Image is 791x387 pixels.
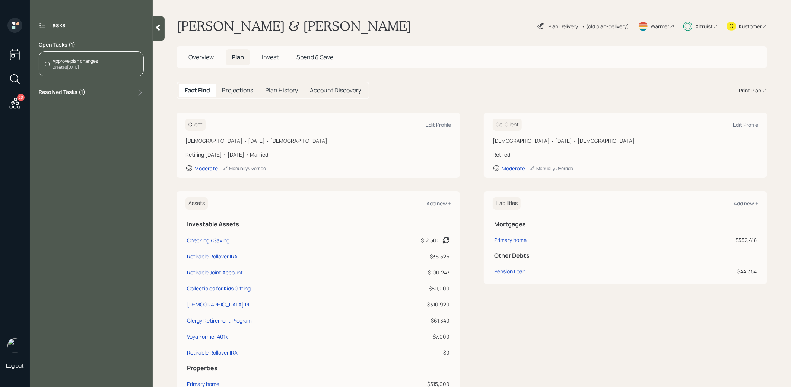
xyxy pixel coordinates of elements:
div: $61,340 [368,317,449,324]
h5: Mortgages [494,221,757,228]
h5: Properties [187,365,449,372]
div: $44,354 [652,267,757,275]
label: Resolved Tasks ( 1 ) [39,88,85,97]
div: Retired [493,151,758,158]
div: $100,247 [368,268,449,276]
div: Retirable Rollover IRA [187,252,238,260]
div: Plan Delivery [548,22,578,30]
div: Checking / Saving [187,236,229,244]
div: Clergy Retirement Program [187,317,252,324]
div: Retiring [DATE] • [DATE] • Married [185,151,451,158]
h1: [PERSON_NAME] & [PERSON_NAME] [177,18,412,34]
div: 23 [17,94,25,101]
div: Manually Override [530,165,573,172]
div: Retirable Rollover IRA [187,349,238,356]
div: Retirable Joint Account [187,268,243,276]
div: Manually Override [222,165,266,172]
h6: Liabilities [493,197,521,210]
label: Tasks [49,21,66,29]
div: Moderate [502,165,525,172]
div: Log out [6,362,24,369]
div: Add new + [734,200,758,207]
h5: Investable Assets [187,221,449,228]
label: Open Tasks ( 1 ) [39,41,144,48]
div: Altruist [695,22,713,30]
div: Pension Loan [494,267,525,275]
h5: Fact Find [185,87,210,94]
div: Kustomer [739,22,762,30]
div: [DEMOGRAPHIC_DATA] PII [187,301,250,308]
div: [DEMOGRAPHIC_DATA] • [DATE] • [DEMOGRAPHIC_DATA] [493,137,758,145]
div: $12,500 [421,236,440,244]
span: Overview [188,53,214,61]
div: Edit Profile [426,121,451,128]
div: Moderate [194,165,218,172]
div: Primary home [494,236,527,244]
div: $7,000 [368,333,449,340]
div: $35,526 [368,252,449,260]
img: treva-nostdahl-headshot.png [7,338,22,353]
div: Approve plan changes [53,58,98,64]
span: Plan [232,53,244,61]
div: Print Plan [739,86,761,94]
h5: Projections [222,87,253,94]
span: Invest [262,53,279,61]
div: • (old plan-delivery) [582,22,629,30]
div: [DEMOGRAPHIC_DATA] • [DATE] • [DEMOGRAPHIC_DATA] [185,137,451,145]
h6: Co-Client [493,119,522,131]
div: Warmer [651,22,669,30]
div: Voya Former 401k [187,333,228,340]
span: Spend & Save [296,53,333,61]
div: Add new + [426,200,451,207]
div: $352,418 [652,236,757,244]
h5: Plan History [265,87,298,94]
h5: Account Discovery [310,87,361,94]
div: $310,920 [368,301,449,308]
div: $50,000 [368,284,449,292]
h6: Client [185,119,206,131]
div: Created [DATE] [53,64,98,70]
h6: Assets [185,197,208,210]
div: Edit Profile [733,121,758,128]
div: Collectibles for Kids Gifting [187,284,251,292]
h5: Other Debts [494,252,757,259]
div: $0 [368,349,449,356]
